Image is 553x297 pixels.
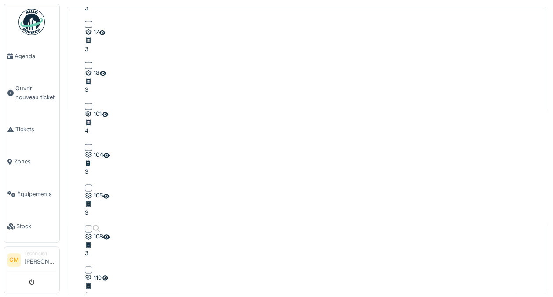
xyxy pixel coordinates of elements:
[85,249,95,257] div: 3
[7,250,56,271] a: GM Technicien[PERSON_NAME]
[4,145,59,178] a: Zones
[85,151,103,159] div: 104
[17,190,56,198] span: Équipements
[85,110,102,118] div: 101
[85,69,99,77] div: 18
[85,28,99,36] div: 17
[85,126,95,135] div: 4
[85,4,95,12] div: 3
[4,210,59,242] a: Stock
[85,191,103,200] div: 105
[15,125,56,134] span: Tickets
[16,222,56,230] span: Stock
[4,113,59,145] a: Tickets
[85,273,102,282] div: 110
[85,45,95,53] div: 3
[24,250,56,269] li: [PERSON_NAME]
[15,52,56,60] span: Agenda
[14,157,56,166] span: Zones
[85,208,95,217] div: 3
[85,167,95,176] div: 3
[15,84,56,101] span: Ouvrir nouveau ticket
[24,250,56,257] div: Technicien
[85,232,103,241] div: 108
[85,85,95,94] div: 3
[4,72,59,113] a: Ouvrir nouveau ticket
[7,253,21,267] li: GM
[18,9,45,35] img: Badge_color-CXgf-gQk.svg
[4,178,59,210] a: Équipements
[4,40,59,72] a: Agenda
